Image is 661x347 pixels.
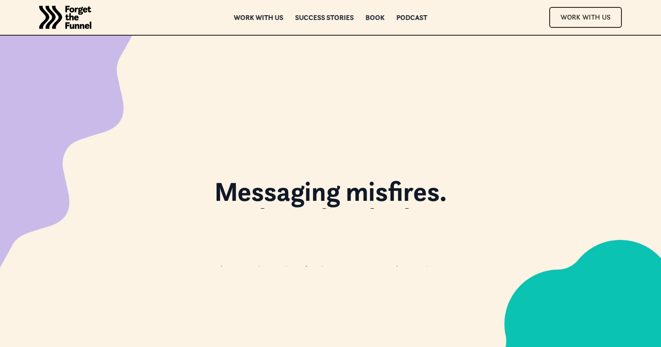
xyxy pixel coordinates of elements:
[549,7,622,27] a: Work With Us
[253,263,323,279] em: data-backed
[366,14,385,20] a: Book
[397,14,427,20] a: Podcast
[146,262,515,297] div: In 4 to 6 weeks get messaging, aligned GTM strategy, and a to move forward with confidence.
[214,174,447,290] strong: Messaging misfires. Onboarding leaks. Growth stalls. We help you fix it.
[234,14,284,20] a: Work with us
[295,14,354,20] a: Success Stories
